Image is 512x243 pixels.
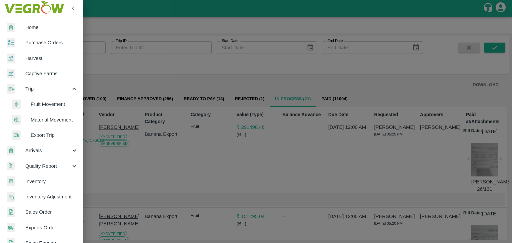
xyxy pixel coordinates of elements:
span: Trip [25,85,71,93]
a: fruitFruit Movement [5,97,83,112]
span: Harvest [25,55,78,62]
img: harvest [7,69,15,79]
img: inventory [7,192,15,202]
span: Exports Order [25,224,78,231]
img: fruit [12,100,21,109]
a: deliveryExport Trip [5,127,83,143]
span: Inventory Adjustment [25,193,78,200]
span: Export Trip [31,131,78,139]
span: Sales Order [25,208,78,216]
span: Material Movement [31,116,78,123]
span: Fruit Movement [31,101,78,108]
img: harvest [7,53,15,63]
span: Quality Report [25,162,71,170]
img: whArrival [7,23,15,32]
img: sales [7,207,15,217]
a: materialMaterial Movement [5,112,83,127]
img: whInventory [7,176,15,186]
img: qualityReport [7,162,15,170]
img: shipments [7,223,15,232]
img: delivery [12,130,21,140]
span: Captive Farms [25,70,78,77]
img: material [12,115,21,125]
span: Inventory [25,178,78,185]
img: delivery [7,84,15,94]
span: Home [25,24,78,31]
span: Arrivals [25,147,71,154]
span: Purchase Orders [25,39,78,46]
img: whArrival [7,146,15,155]
img: reciept [7,38,15,48]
